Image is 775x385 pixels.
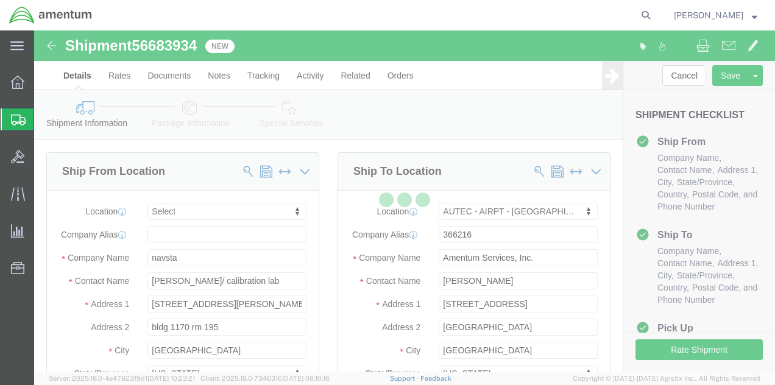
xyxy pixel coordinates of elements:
span: [DATE] 08:10:16 [282,375,330,382]
span: Server: 2025.18.0-4e47823f9d1 [49,375,195,382]
span: [DATE] 10:23:21 [147,375,195,382]
span: Copyright © [DATE]-[DATE] Agistix Inc., All Rights Reserved [573,373,760,384]
img: logo [9,6,93,24]
span: Client: 2025.18.0-7346316 [200,375,330,382]
button: [PERSON_NAME] [673,8,758,23]
span: Ahmed Warraiat [674,9,743,22]
a: Support [390,375,420,382]
a: Feedback [420,375,451,382]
